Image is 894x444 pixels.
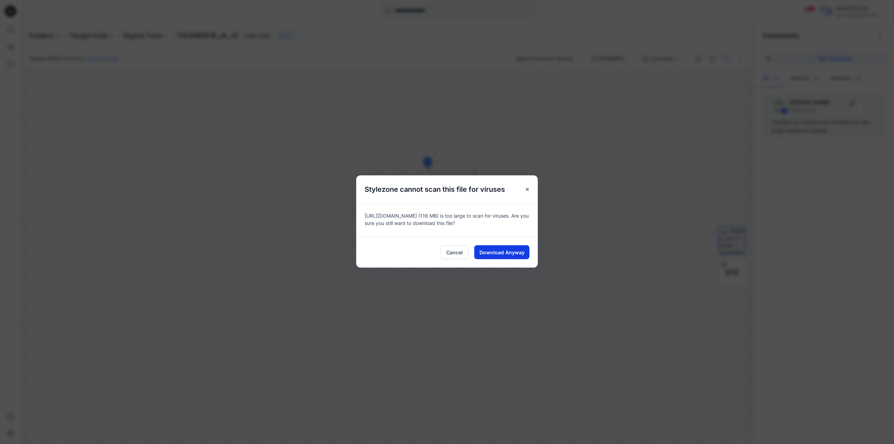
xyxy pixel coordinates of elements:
span: Cancel [446,249,463,256]
h5: Stylezone cannot scan this file for viruses [356,175,513,203]
button: Download Anyway [474,245,529,259]
span: Download Anyway [479,249,525,256]
button: Close [521,183,534,196]
button: Cancel [440,245,469,259]
div: [URL][DOMAIN_NAME] (116 MB) is too large to scan for viruses. Are you sure you still want to down... [356,203,538,237]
